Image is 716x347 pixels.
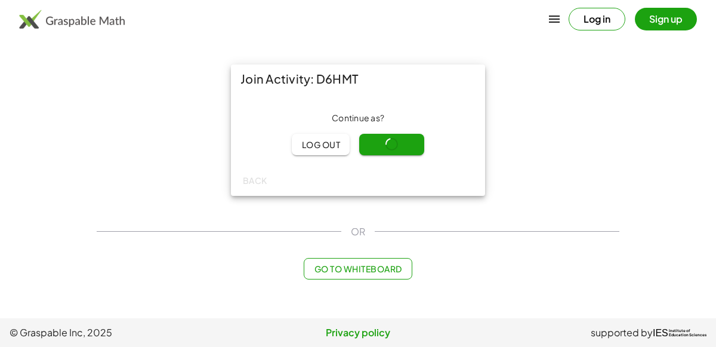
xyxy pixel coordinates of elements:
button: Log in [569,8,625,30]
button: Sign up [635,8,697,30]
span: supported by [591,325,653,340]
span: OR [351,225,365,239]
a: IESInstitute ofEducation Sciences [653,325,706,340]
span: Go to Whiteboard [314,263,402,274]
span: Log out [301,139,340,150]
button: Log out [292,134,350,155]
button: Go to Whiteboard [304,258,412,280]
div: Continue as ? [240,112,476,124]
div: Join Activity: D6HMT [231,65,485,93]
span: © Graspable Inc, 2025 [10,325,242,340]
span: Institute of Education Sciences [669,329,706,337]
span: IES [653,327,668,339]
a: Privacy policy [242,325,474,340]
